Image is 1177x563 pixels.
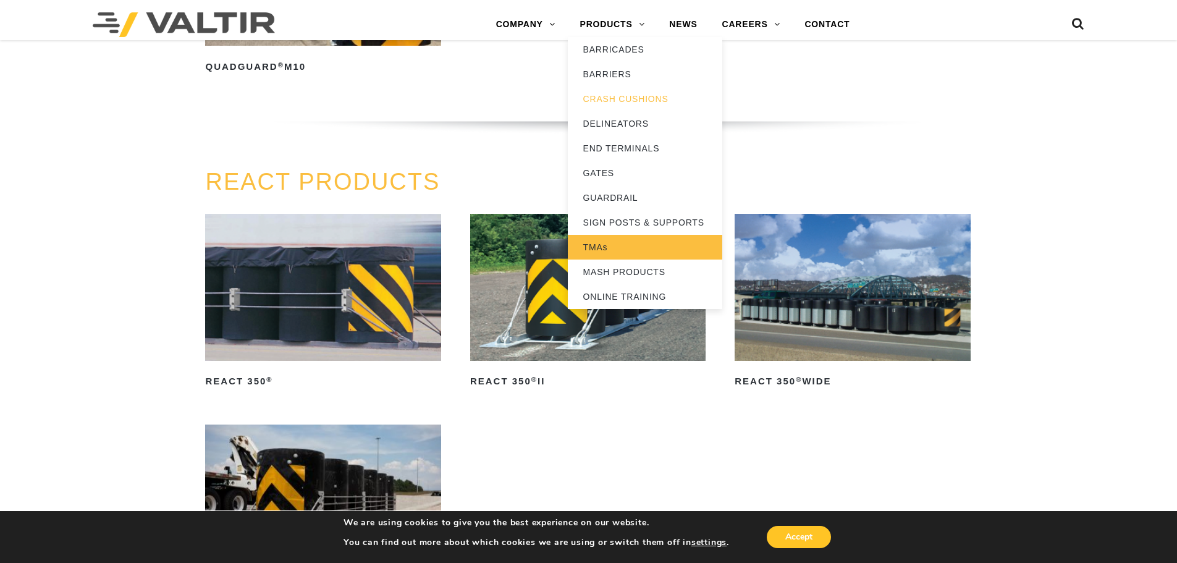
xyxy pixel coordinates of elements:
a: GATES [568,161,722,185]
a: END TERMINALS [568,136,722,161]
a: REACT 350®Wide [735,214,970,392]
h2: QuadGuard M10 [205,57,441,77]
button: settings [691,537,727,548]
a: GUARDRAIL [568,185,722,210]
p: You can find out more about which cookies we are using or switch them off in . [344,537,729,548]
sup: ® [278,61,284,69]
a: REACT 350®II [470,214,706,392]
sup: ® [796,376,802,383]
sup: ® [531,376,538,383]
a: DELINEATORS [568,111,722,136]
h2: REACT 350 Wide [735,372,970,392]
a: REACT PRODUCTS [205,169,440,195]
sup: ® [266,376,272,383]
img: Valtir [93,12,275,37]
a: CRASH CUSHIONS [568,87,722,111]
h2: REACT 350 II [470,372,706,392]
a: REACT 350® [205,214,441,392]
a: PRODUCTS [568,12,657,37]
a: BARRIERS [568,62,722,87]
a: CAREERS [710,12,793,37]
a: ONLINE TRAINING [568,284,722,309]
a: CONTACT [792,12,862,37]
a: NEWS [657,12,709,37]
a: SIGN POSTS & SUPPORTS [568,210,722,235]
p: We are using cookies to give you the best experience on our website. [344,517,729,528]
a: BARRICADES [568,37,722,62]
button: Accept [767,526,831,548]
a: TMAs [568,235,722,260]
a: COMPANY [484,12,568,37]
a: MASH PRODUCTS [568,260,722,284]
h2: REACT 350 [205,372,441,392]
